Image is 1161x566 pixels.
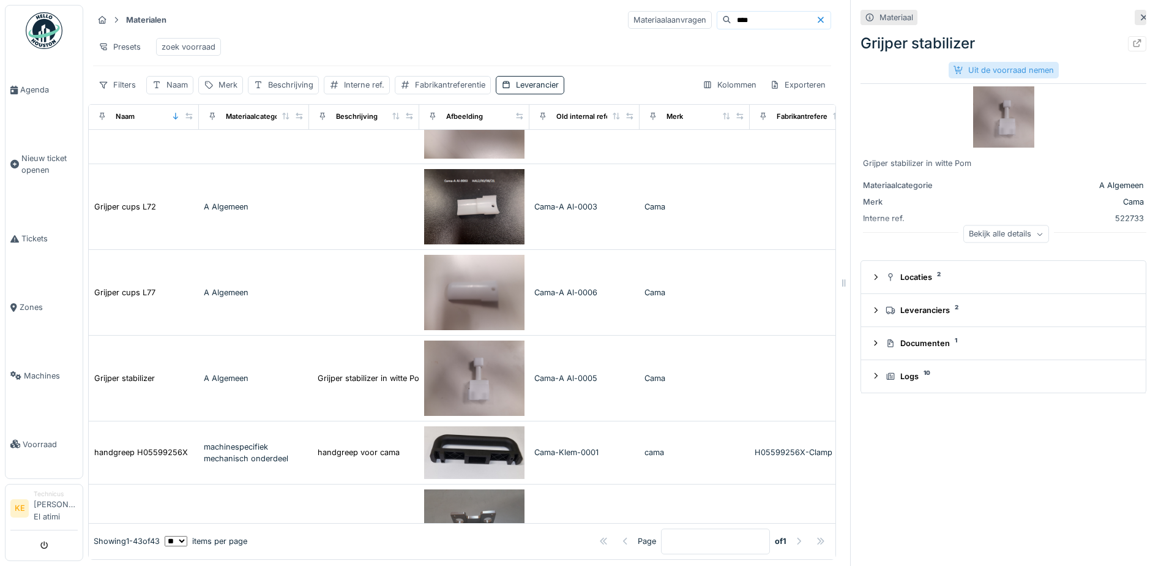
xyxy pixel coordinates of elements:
[94,447,188,458] div: handgreep H05599256X
[204,441,304,464] div: machinespecifiek mechanisch onderdeel
[204,201,304,213] div: A Algemeen
[866,299,1141,322] summary: Leveranciers2
[34,489,78,499] div: Technicus
[963,225,1049,243] div: Bekijk alle details
[94,287,155,298] div: Grijper cups L77
[628,11,712,29] div: Materiaalaanvragen
[764,76,831,94] div: Exporteren
[644,372,745,384] div: Cama
[94,201,156,213] div: Grijper cups L72
[344,79,384,91] div: Interne ref.
[886,304,1131,316] div: Leveranciers
[204,372,304,384] div: A Algemeen
[697,76,762,94] div: Kolommen
[318,447,400,458] div: handgreep voor cama
[424,426,525,478] img: handgreep H05599256X
[218,79,237,91] div: Merk
[866,365,1141,388] summary: Logs10
[879,12,913,23] div: Materiaal
[424,255,525,330] img: Grijper cups L77
[93,76,141,94] div: Filters
[886,371,1131,382] div: Logs
[94,521,219,532] div: Hoeksteun cilinder sluitkop Cama
[166,79,188,91] div: Naam
[644,447,745,458] div: cama
[775,535,786,547] strong: of 1
[10,499,29,518] li: KE
[6,341,83,410] a: Machines
[20,84,78,96] span: Agenda
[960,213,1144,224] div: 522733
[960,179,1144,191] div: A Algemeen
[960,196,1144,208] div: Cama
[534,201,635,213] div: Cama-A Al-0003
[886,271,1131,283] div: Locaties
[534,447,635,458] div: Cama-Klem-0001
[21,153,78,176] span: Nieuw ticket openen
[34,489,78,527] li: [PERSON_NAME] El atimi
[516,79,559,91] div: Leverancier
[866,266,1141,289] summary: Locaties2
[336,111,378,122] div: Beschrijving
[121,14,171,26] strong: Materialen
[268,79,313,91] div: Beschrijving
[23,439,78,450] span: Voorraad
[755,447,855,458] div: H05599256X-Clamp
[20,301,78,313] span: Zones
[424,169,525,244] img: Grijper cups L72
[6,124,83,205] a: Nieuw ticket openen
[556,111,630,122] div: Old internal reference
[226,111,288,122] div: Materiaalcategorie
[863,179,955,191] div: Materiaalcategorie
[424,489,525,565] img: Hoeksteun cilinder sluitkop Cama
[446,111,483,122] div: Afbeelding
[93,38,146,56] div: Presets
[863,213,955,224] div: Interne ref.
[644,521,745,532] div: Cama
[534,287,635,298] div: Cama-A Al-0006
[415,79,485,91] div: Fabrikantreferentie
[863,157,1144,169] div: Grijper stabilizer in witte Pom
[318,372,426,384] div: Grijper stabilizer in witte Pom
[666,111,683,122] div: Merk
[162,41,215,53] div: zoek voorraad
[318,521,442,532] div: Hoeksteun cilinder sluitkop Cama
[949,62,1059,78] div: Uit de voorraad nemen
[424,341,525,416] img: Grijper stabilizer
[638,535,656,547] div: Page
[866,332,1141,355] summary: Documenten1
[644,201,745,213] div: Cama
[973,86,1034,148] img: Grijper stabilizer
[94,535,160,547] div: Showing 1 - 43 of 43
[644,287,745,298] div: Cama
[94,372,155,384] div: Grijper stabilizer
[26,12,62,49] img: Badge_color-CXgf-gQk.svg
[24,370,78,382] span: Machines
[6,273,83,342] a: Zones
[534,372,635,384] div: Cama-A Al-0005
[204,521,304,532] div: A Algemeen
[534,521,635,532] div: Cama-A Al-0012
[116,111,135,122] div: Naam
[6,56,83,124] a: Agenda
[204,287,304,298] div: A Algemeen
[6,410,83,478] a: Voorraad
[10,489,78,530] a: KE Technicus[PERSON_NAME] El atimi
[860,32,1146,55] div: Grijper stabilizer
[6,205,83,273] a: Tickets
[21,233,78,244] span: Tickets
[165,535,247,547] div: items per page
[886,338,1131,349] div: Documenten
[863,196,955,208] div: Merk
[777,111,840,122] div: Fabrikantreferentie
